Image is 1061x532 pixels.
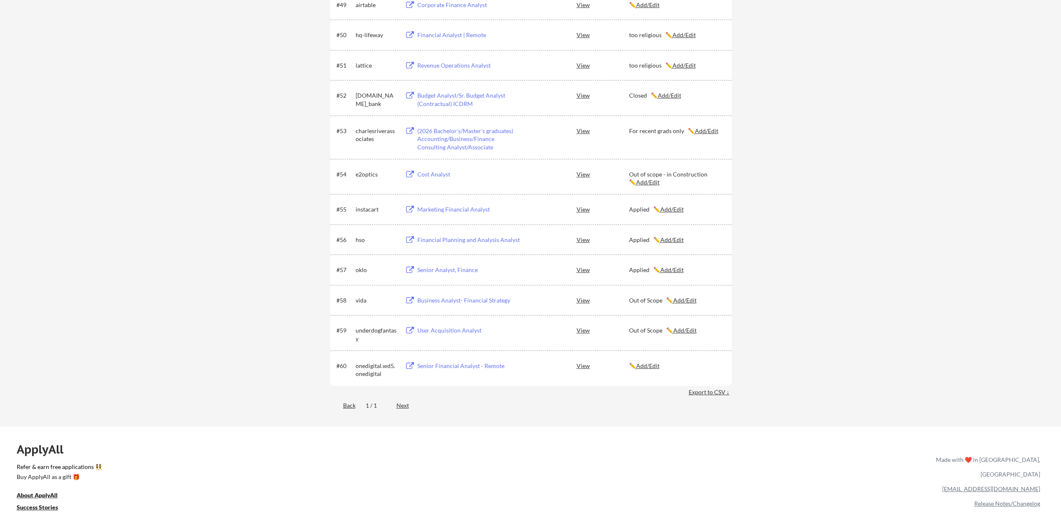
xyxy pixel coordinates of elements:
[673,327,697,334] u: Add/Edit
[356,127,397,143] div: charlesriverassociates
[933,452,1040,482] div: Made with ❤️ in [GEOGRAPHIC_DATA], [GEOGRAPHIC_DATA]
[629,127,724,135] div: For recent grads only ✏️
[577,262,629,277] div: View
[695,127,718,134] u: Add/Edit
[417,266,521,274] div: Senior Analyst, Finance
[17,492,58,499] u: About ApplyAll
[672,31,696,38] u: Add/Edit
[658,92,681,99] u: Add/Edit
[356,170,397,179] div: e2optics
[417,61,521,70] div: Revenue Operations Analyst
[636,1,660,8] u: Add/Edit
[629,236,724,244] div: Applied ✏️
[17,503,69,514] a: Success Stories
[417,326,521,335] div: User Acquisition Analyst
[689,388,732,396] div: Export to CSV ↓
[417,31,521,39] div: Financial Analyst | Remote
[629,296,724,305] div: Out of Scope ✏️
[356,236,397,244] div: hso
[629,205,724,214] div: Applied ✏️
[577,323,629,338] div: View
[660,266,684,273] u: Add/Edit
[636,179,660,186] u: Add/Edit
[356,205,397,214] div: instacart
[417,236,521,244] div: Financial Planning and Analysis Analyst
[336,205,353,214] div: #55
[417,170,521,179] div: Cost Analyst
[577,232,629,247] div: View
[577,27,629,42] div: View
[629,170,724,187] div: Out of scope - in Construction ✏️
[577,166,629,182] div: View
[356,296,397,305] div: vida
[629,1,724,9] div: ✏️
[356,326,397,343] div: underdogfantasy
[336,91,353,100] div: #52
[336,296,353,305] div: #58
[577,202,629,217] div: View
[417,205,521,214] div: Marketing Financial Analyst
[417,127,521,151] div: (2026 Bachelor's/Master's graduates) Accounting/Business/Finance Consulting Analyst/Associate
[336,127,353,135] div: #53
[673,297,697,304] u: Add/Edit
[942,485,1040,492] a: [EMAIL_ADDRESS][DOMAIN_NAME]
[336,1,353,9] div: #49
[17,474,100,480] div: Buy ApplyAll as a gift 🎁
[629,61,724,70] div: too religious ✏️
[356,61,397,70] div: lattice
[336,170,353,179] div: #54
[356,31,397,39] div: hq-lifeway
[629,31,724,39] div: too religious ✏️
[577,123,629,138] div: View
[629,91,724,100] div: Closed ✏️
[17,473,100,483] a: Buy ApplyAll as a gift 🎁
[356,91,397,108] div: [DOMAIN_NAME]_bank
[577,358,629,373] div: View
[356,1,397,9] div: airtable
[417,296,521,305] div: Business Analyst- Financial Strategy
[396,401,419,410] div: Next
[660,206,684,213] u: Add/Edit
[417,1,521,9] div: Corporate Finance Analyst
[336,236,353,244] div: #56
[417,362,521,370] div: Senior Financial Analyst - Remote
[17,442,73,456] div: ApplyAll
[17,504,58,511] u: Success Stories
[356,266,397,274] div: oklo
[636,362,660,369] u: Add/Edit
[629,326,724,335] div: Out of Scope ✏️
[417,91,521,108] div: Budget Analyst/Sr. Budget Analyst (Contractual) ICDRM
[629,266,724,274] div: Applied ✏️
[660,236,684,243] u: Add/Edit
[336,61,353,70] div: #51
[336,31,353,39] div: #50
[974,500,1040,507] a: Release Notes/Changelog
[17,464,762,473] a: Refer & earn free applications 👯‍♀️
[577,88,629,103] div: View
[17,491,69,502] a: About ApplyAll
[672,62,696,69] u: Add/Edit
[577,292,629,308] div: View
[356,362,397,378] div: onedigital.wd5.onedigital
[366,401,386,410] div: 1 / 1
[629,362,724,370] div: ✏️
[577,58,629,73] div: View
[336,326,353,335] div: #59
[336,266,353,274] div: #57
[330,401,356,410] div: Back
[336,362,353,370] div: #60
